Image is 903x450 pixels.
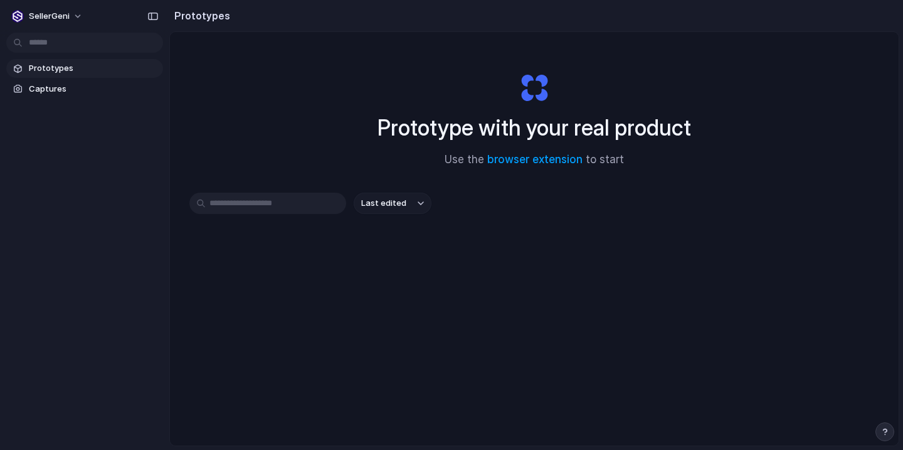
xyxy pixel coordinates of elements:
[354,193,431,214] button: Last edited
[378,111,691,144] h1: Prototype with your real product
[487,153,583,166] a: browser extension
[169,8,230,23] h2: Prototypes
[29,10,70,23] span: SellerGeni
[445,152,624,168] span: Use the to start
[6,80,163,99] a: Captures
[29,83,158,95] span: Captures
[361,197,406,210] span: Last edited
[6,59,163,78] a: Prototypes
[6,6,89,26] button: SellerGeni
[29,62,158,75] span: Prototypes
